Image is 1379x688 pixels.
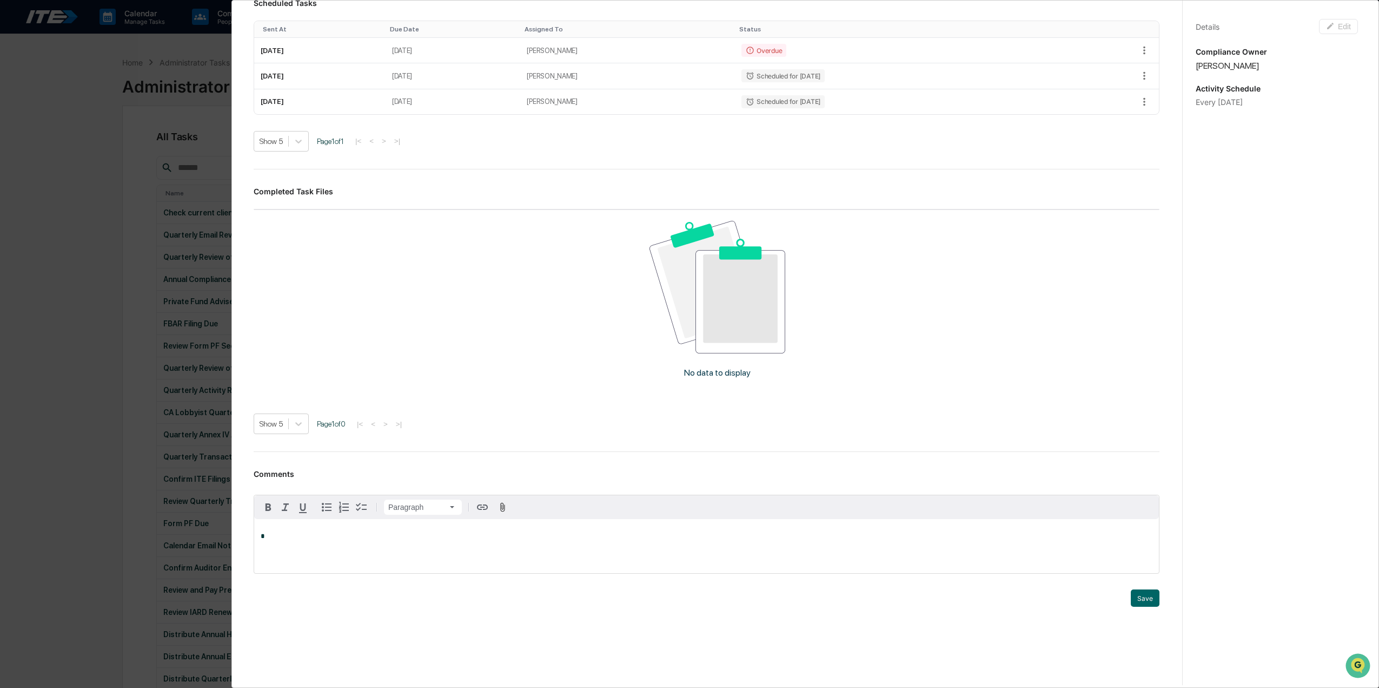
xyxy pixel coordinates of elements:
[379,136,389,146] button: >
[520,89,735,114] td: [PERSON_NAME]
[277,499,294,516] button: Italic
[76,182,131,191] a: Powered byPylon
[368,420,379,429] button: <
[1319,19,1358,34] button: Edit
[386,89,521,114] td: [DATE]
[37,82,177,93] div: Start new chat
[649,221,785,353] img: No data
[1196,61,1358,71] div: [PERSON_NAME]
[254,187,1159,196] h3: Completed Task Files
[386,63,521,89] td: [DATE]
[11,22,197,40] p: How can we help?
[254,89,386,114] td: [DATE]
[6,152,72,172] a: 🔎Data Lookup
[317,137,344,146] span: Page 1 of 1
[263,25,381,33] div: Toggle SortBy
[254,38,386,63] td: [DATE]
[390,25,516,33] div: Toggle SortBy
[260,499,277,516] button: Bold
[1196,97,1358,107] div: Every [DATE]
[380,420,391,429] button: >
[384,500,462,515] button: Block type
[108,183,131,191] span: Pylon
[354,420,366,429] button: |<
[1196,47,1358,56] p: Compliance Owner
[89,136,134,147] span: Attestations
[493,500,512,515] button: Attach files
[684,368,751,378] p: No data to display
[11,137,19,146] div: 🖐️
[254,469,1159,479] h3: Comments
[11,158,19,166] div: 🔎
[741,44,786,57] div: Overdue
[37,93,137,102] div: We're available if you need us!
[6,132,74,151] a: 🖐️Preclearance
[11,82,30,102] img: 1746055101610-c473b297-6a78-478c-a979-82029cc54cd1
[78,137,87,146] div: 🗄️
[184,86,197,99] button: Start new chat
[74,132,138,151] a: 🗄️Attestations
[386,38,521,63] td: [DATE]
[22,136,70,147] span: Preclearance
[520,38,735,63] td: [PERSON_NAME]
[741,69,825,82] div: Scheduled for [DATE]
[739,25,1056,33] div: Toggle SortBy
[1131,589,1159,607] button: Save
[317,420,346,428] span: Page 1 of 0
[366,136,377,146] button: <
[352,136,364,146] button: |<
[294,499,311,516] button: Underline
[1344,652,1374,682] iframe: Open customer support
[393,420,405,429] button: >|
[520,63,735,89] td: [PERSON_NAME]
[1196,22,1219,31] div: Details
[525,25,731,33] div: Toggle SortBy
[391,136,403,146] button: >|
[22,156,68,167] span: Data Lookup
[741,95,825,108] div: Scheduled for [DATE]
[254,63,386,89] td: [DATE]
[1196,84,1358,93] p: Activity Schedule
